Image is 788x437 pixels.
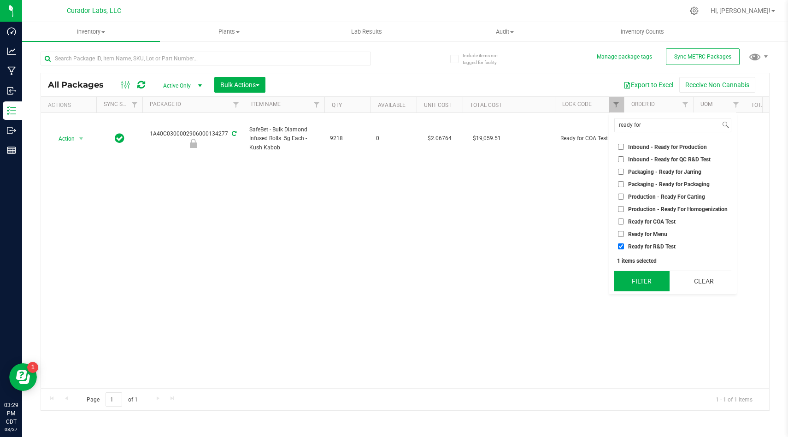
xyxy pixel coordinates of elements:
p: 03:29 PM CDT [4,401,18,426]
a: Lab Results [298,22,435,41]
a: Package ID [150,101,181,107]
span: Bulk Actions [220,81,259,89]
span: 0 [376,134,411,143]
input: Ready for R&D Test [618,243,624,249]
a: Total Cost [470,102,502,108]
span: Include items not tagged for facility [463,52,509,66]
inline-svg: Reports [7,146,16,155]
a: Plants [160,22,298,41]
button: Manage package tags [597,53,652,61]
button: Sync METRC Packages [666,48,740,65]
span: Sync METRC Packages [674,53,731,60]
a: Filter [678,97,693,112]
div: 1A40C0300002906000134277 [141,130,245,148]
inline-svg: Manufacturing [7,66,16,76]
span: select [76,132,87,145]
input: Inbound - Ready for Production [618,144,624,150]
span: 1 - 1 of 1 items [708,392,760,406]
input: Ready for Menu [618,231,624,237]
span: Packaging - Ready for Packaging [628,182,710,187]
a: Filter [309,97,324,112]
input: 1 [106,392,122,407]
input: Packaging - Ready for Jarring [618,169,624,175]
span: Ready for COA Test [628,219,676,224]
span: Ready for COA Test [560,134,618,143]
input: Inbound - Ready for QC R&D Test [618,156,624,162]
span: Action [50,132,75,145]
p: 08/27 [4,426,18,433]
button: Clear [676,271,731,291]
input: Production - Ready For Carting [618,194,624,200]
div: Ready for COA Test [141,139,245,148]
a: Total THC% [751,102,784,108]
a: Inventory Counts [574,22,712,41]
inline-svg: Inventory [7,106,16,115]
a: Filter [729,97,744,112]
a: UOM [700,101,712,107]
button: Export to Excel [617,77,679,93]
span: Hi, [PERSON_NAME]! [711,7,770,14]
button: Bulk Actions [214,77,265,93]
a: Sync Status [104,101,139,107]
span: Sync from Compliance System [230,130,236,137]
button: Filter [614,271,670,291]
span: Packaging - Ready for Jarring [628,169,701,175]
span: Audit [436,28,573,36]
a: Filter [609,97,624,112]
a: Order Id [631,101,655,107]
span: Production - Ready For Homogenization [628,207,728,212]
span: 9218 [330,134,365,143]
input: Search Package ID, Item Name, SKU, Lot or Part Number... [41,52,371,65]
span: Inbound - Ready for QC R&D Test [628,157,711,162]
inline-svg: Analytics [7,47,16,56]
div: Actions [48,102,93,108]
span: All Packages [48,80,113,90]
a: Available [378,102,406,108]
button: Receive Non-Cannabis [679,77,755,93]
input: Search [615,118,720,132]
span: Lab Results [339,28,394,36]
a: Lock Code [562,101,592,107]
span: Page of 1 [79,392,145,407]
inline-svg: Inbound [7,86,16,95]
span: Inventory [22,28,160,36]
a: Filter [127,97,142,112]
span: Ready for Menu [628,231,667,237]
a: Qty [332,102,342,108]
input: Production - Ready For Homogenization [618,206,624,212]
span: $19,059.51 [468,132,506,145]
span: Inventory Counts [608,28,676,36]
a: Item Name [251,101,281,107]
span: Plants [160,28,297,36]
a: Inventory [22,22,160,41]
span: Production - Ready For Carting [628,194,705,200]
div: Manage settings [688,6,700,15]
td: $2.06764 [417,113,463,165]
span: In Sync [115,132,124,145]
inline-svg: Outbound [7,126,16,135]
input: Packaging - Ready for Packaging [618,181,624,187]
a: Filter [229,97,244,112]
span: SafeBet - Bulk Diamond Infused Rolls .5g Each - Kush Kabob [249,125,319,152]
a: Audit [435,22,573,41]
div: 1 items selected [617,258,729,264]
span: Curador Labs, LLC [67,7,121,15]
a: Unit Cost [424,102,452,108]
iframe: Resource center [9,363,37,391]
inline-svg: Dashboard [7,27,16,36]
iframe: Resource center unread badge [27,362,38,373]
span: Ready for R&D Test [628,244,676,249]
span: Inbound - Ready for Production [628,144,707,150]
input: Ready for COA Test [618,218,624,224]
